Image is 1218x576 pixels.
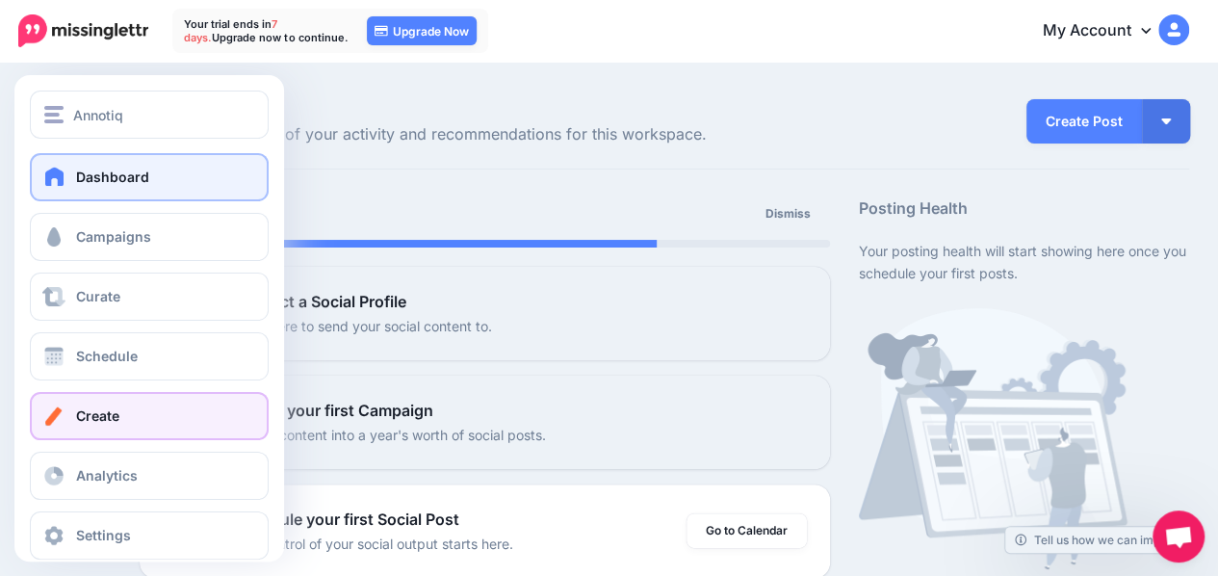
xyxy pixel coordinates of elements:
b: 1. Connect a Social Profile [216,292,406,311]
a: Analytics [30,452,269,500]
img: arrow-down-white.png [1161,118,1171,124]
img: calendar-waiting.png [859,308,1127,569]
span: Curate [76,288,120,304]
p: Turn your content into a year's worth of social posts. [216,424,546,446]
p: Your trial ends in Upgrade now to continue. [184,17,348,44]
span: Dashboard [76,169,149,185]
span: 7 days. [184,17,277,44]
a: Upgrade Now [367,16,477,45]
a: Settings [30,511,269,560]
a: Campaigns [30,213,269,261]
b: 3. Schedule your first Social Post [216,510,459,529]
b: 2. Create your first Campaign [216,401,433,420]
img: menu.png [44,106,64,123]
a: Dashboard [30,153,269,201]
span: Schedule [76,348,138,364]
span: Analytics [76,467,138,484]
button: Annotiq [30,91,269,139]
img: Missinglettr [18,14,148,47]
a: Schedule [30,332,269,380]
a: Curate [30,273,269,321]
a: Go to Calendar [687,513,807,548]
h5: Posting Health [859,196,1189,221]
p: Your posting health will start showing here once you schedule your first posts. [859,240,1189,284]
a: Create Post [1026,99,1142,144]
p: Taking control of your social output starts here. [216,533,513,555]
span: Annotiq [73,104,123,126]
a: Dismiss [754,196,822,231]
span: Settings [76,527,131,543]
span: Campaigns [76,228,151,245]
h5: Setup Progress [140,196,484,221]
a: Open chat [1153,511,1205,563]
span: Create [76,407,119,424]
a: My Account [1024,8,1189,55]
span: Here's an overview of your activity and recommendations for this workspace. [140,122,830,147]
a: Tell us how we can improve [1005,527,1195,553]
a: Create [30,392,269,440]
p: Tell us where to send your social content to. [216,315,492,337]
